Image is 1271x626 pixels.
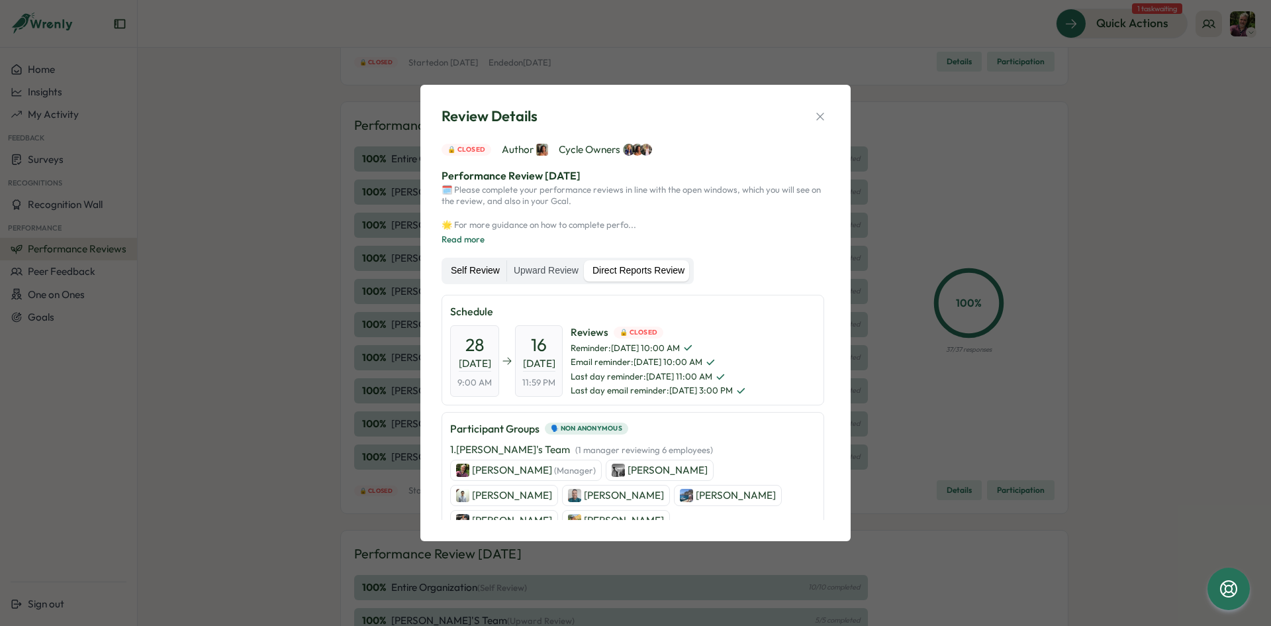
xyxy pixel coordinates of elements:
[584,513,664,528] p: [PERSON_NAME]
[571,342,746,354] span: Reminder : [DATE] 10:00 AM
[628,463,708,478] p: [PERSON_NAME]
[559,142,652,157] span: Cycle Owners
[459,356,491,372] span: [DATE]
[450,421,540,437] p: Participant Groups
[584,488,664,503] p: [PERSON_NAME]
[571,385,746,397] span: Last day email reminder : [DATE] 3:00 PM
[465,333,485,356] span: 28
[696,488,776,503] p: [PERSON_NAME]
[571,356,746,368] span: Email reminder : [DATE] 10:00 AM
[531,333,547,356] span: 16
[674,485,782,506] a: Adam Ursell[PERSON_NAME]
[536,144,548,156] img: Viveca Riley
[620,327,657,338] span: 🔒 Closed
[554,465,596,476] span: (Manager)
[442,234,485,246] button: Read more
[450,510,558,531] a: Luke[PERSON_NAME]
[568,489,581,502] img: Tomas Liepis
[640,144,652,156] img: Hannah Saunders
[571,371,746,383] span: Last day reminder : [DATE] 11:00 AM
[456,464,469,477] img: Marco
[551,423,622,434] span: 🗣️ Non Anonymous
[450,485,558,506] a: Joshua Sim[PERSON_NAME]
[612,464,625,477] img: Elliot Mckeown
[442,168,829,184] p: Performance Review [DATE]
[450,303,816,320] p: Schedule
[457,377,492,389] span: 9:00 AM
[568,514,581,527] img: Ines Coulon
[442,106,538,127] span: Review Details
[472,488,552,503] p: [PERSON_NAME]
[586,260,691,282] label: Direct Reports Review
[450,443,713,457] p: 1 . [PERSON_NAME]'s Team
[456,514,469,527] img: Luke
[632,144,643,156] img: Viveca Riley
[507,260,585,282] label: Upward Review
[562,510,670,531] a: Ines Coulon[PERSON_NAME]
[606,460,714,481] a: Elliot Mckeown[PERSON_NAME]
[472,513,552,528] p: [PERSON_NAME]
[502,142,548,157] span: Author
[442,184,829,231] p: 🗓️ Please complete your performance reviews in line with the open windows, which you will see on ...
[575,444,713,455] span: ( 1 manager reviewing 6 employees )
[450,460,602,481] a: Marco[PERSON_NAME] (Manager)
[571,325,746,340] span: Reviews
[456,489,469,502] img: Joshua Sim
[562,485,670,506] a: Tomas Liepis[PERSON_NAME]
[472,463,596,478] p: [PERSON_NAME]
[623,144,635,156] img: Hanna Smith
[447,144,485,155] span: 🔒 Closed
[523,356,555,372] span: [DATE]
[522,377,555,389] span: 11:59 PM
[444,260,506,282] label: Self Review
[680,489,693,502] img: Adam Ursell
